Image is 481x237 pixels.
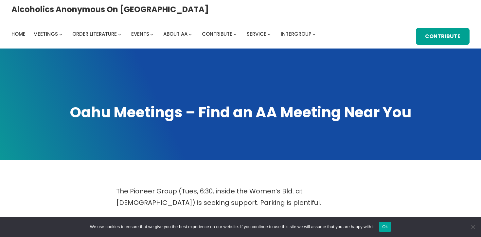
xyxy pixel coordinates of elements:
a: Alcoholics Anonymous on [GEOGRAPHIC_DATA] [11,2,209,16]
button: Order Literature submenu [118,32,121,35]
h1: Oahu Meetings – Find an AA Meeting Near You [11,103,470,122]
span: Intergroup [281,30,312,37]
a: Intergroup [281,30,312,39]
nav: Intergroup [11,30,318,39]
a: Contribute [416,28,470,45]
button: Contribute submenu [234,32,237,35]
span: No [470,224,476,230]
a: About AA [163,30,187,39]
span: We use cookies to ensure that we give you the best experience on our website. If you continue to ... [90,224,376,230]
button: Events submenu [150,32,153,35]
span: Home [11,30,26,37]
span: Order Literature [72,30,117,37]
span: Events [131,30,149,37]
a: Contribute [202,30,232,39]
a: Events [131,30,149,39]
a: Service [247,30,266,39]
a: Home [11,30,26,39]
button: Meetings submenu [59,32,62,35]
span: Contribute [202,30,232,37]
button: Ok [379,222,391,232]
button: About AA submenu [189,32,192,35]
span: Meetings [33,30,58,37]
p: The Pioneer Group (Tues, 6:30, inside the Women’s Bld. at [DEMOGRAPHIC_DATA]) is seeking support.... [116,186,365,208]
a: Meetings [33,30,58,39]
button: Service submenu [268,32,271,35]
button: Intergroup submenu [312,32,315,35]
span: About AA [163,30,187,37]
span: Service [247,30,266,37]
